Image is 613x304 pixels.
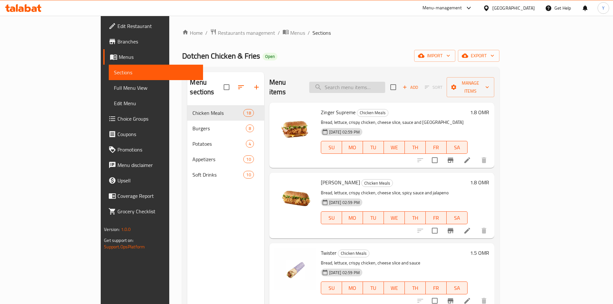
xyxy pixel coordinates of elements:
[321,178,360,187] span: [PERSON_NAME]
[103,142,203,157] a: Promotions
[187,167,264,182] div: Soft Drinks10
[117,130,198,138] span: Coupons
[104,236,134,244] span: Get support on:
[447,211,468,224] button: SA
[312,29,331,37] span: Sections
[449,143,465,152] span: SA
[386,213,402,223] span: WE
[117,115,198,123] span: Choice Groups
[274,108,316,149] img: Zinger Supreme
[308,29,310,37] li: /
[103,204,203,219] a: Grocery Checklist
[463,156,471,164] a: Edit menu item
[476,223,492,238] button: delete
[324,213,339,223] span: SU
[357,109,388,117] div: Chicken Meals
[210,29,275,37] a: Restaurants management
[192,155,243,163] div: Appetizers
[103,173,203,188] a: Upsell
[103,157,203,173] a: Menu disclaimer
[117,38,198,45] span: Branches
[269,78,302,97] h2: Menu items
[321,259,468,267] p: Bread, lettuce, crispy chicken, cheese slice and sauce
[103,34,203,49] a: Branches
[246,124,254,132] div: items
[109,65,203,80] a: Sections
[274,248,316,290] img: Twister
[114,99,198,107] span: Edit Menu
[421,82,447,92] span: Select section first
[327,129,362,135] span: [DATE] 02:59 PM
[243,171,254,179] div: items
[363,211,384,224] button: TU
[426,211,447,224] button: FR
[243,109,254,117] div: items
[117,207,198,215] span: Grocery Checklist
[103,188,203,204] a: Coverage Report
[470,248,489,257] h6: 1.5 OMR
[321,248,337,258] span: Twister
[476,152,492,168] button: delete
[321,189,468,197] p: Bread, lettuce, crispy chicken, cheese slice, spicy sauce and jalapeno
[104,243,145,251] a: Support.OpsPlatform
[283,29,305,37] a: Menus
[246,125,254,132] span: 8
[117,161,198,169] span: Menu disclaimer
[182,29,499,37] nav: breadcrumb
[338,250,369,257] div: Chicken Meals
[384,141,405,154] button: WE
[363,281,384,294] button: TU
[384,211,405,224] button: WE
[278,29,280,37] li: /
[361,179,393,187] div: Chicken Meals
[324,143,339,152] span: SU
[449,283,465,293] span: SA
[366,283,381,293] span: TU
[187,152,264,167] div: Appetizers10
[428,224,441,237] span: Select to update
[190,78,223,97] h2: Menu sections
[246,140,254,148] div: items
[309,82,385,93] input: search
[244,156,253,162] span: 10
[321,211,342,224] button: SU
[386,143,402,152] span: WE
[426,281,447,294] button: FR
[470,108,489,117] h6: 1.8 OMR
[192,109,243,117] div: Chicken Meals
[447,281,468,294] button: SA
[324,283,339,293] span: SU
[405,281,426,294] button: TH
[327,270,362,276] span: [DATE] 02:59 PM
[117,22,198,30] span: Edit Restaurant
[405,141,426,154] button: TH
[443,223,458,238] button: Branch-specific-item
[321,141,342,154] button: SU
[407,283,423,293] span: TH
[192,124,246,132] span: Burgers
[192,171,243,179] span: Soft Drinks
[426,141,447,154] button: FR
[187,136,264,152] div: Potatoes4
[182,49,260,63] span: Dotchen Chicken & Fries
[233,79,249,95] span: Sort sections
[470,178,489,187] h6: 1.8 OMR
[423,4,462,12] div: Menu-management
[103,18,203,34] a: Edit Restaurant
[109,96,203,111] a: Edit Menu
[103,111,203,126] a: Choice Groups
[290,29,305,37] span: Menus
[109,80,203,96] a: Full Menu View
[192,140,246,148] span: Potatoes
[345,213,360,223] span: MO
[114,69,198,76] span: Sections
[117,146,198,153] span: Promotions
[220,80,233,94] span: Select all sections
[244,172,253,178] span: 10
[428,143,444,152] span: FR
[327,199,362,206] span: [DATE] 02:59 PM
[103,49,203,65] a: Menus
[463,52,494,60] span: export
